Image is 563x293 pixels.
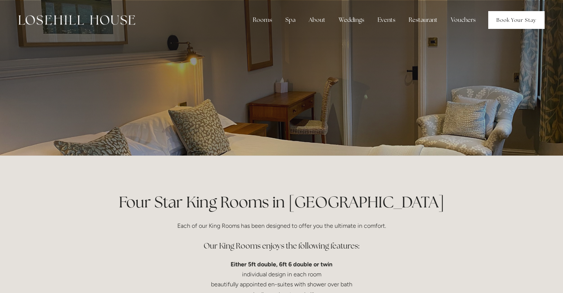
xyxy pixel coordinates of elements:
div: Weddings [333,13,370,27]
div: Spa [279,13,301,27]
h1: Four Star King Rooms in [GEOGRAPHIC_DATA] [105,191,459,213]
div: Events [372,13,401,27]
div: Rooms [247,13,278,27]
img: Losehill House [19,15,135,25]
strong: Either 5ft double, 6ft 6 double or twin [231,261,332,268]
p: Each of our King Rooms has been designed to offer you the ultimate in comfort. [105,221,459,231]
a: Book Your Stay [488,11,544,29]
a: Vouchers [445,13,482,27]
div: About [303,13,331,27]
div: Restaurant [403,13,443,27]
h3: Our King Rooms enjoys the following features: [105,239,459,253]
